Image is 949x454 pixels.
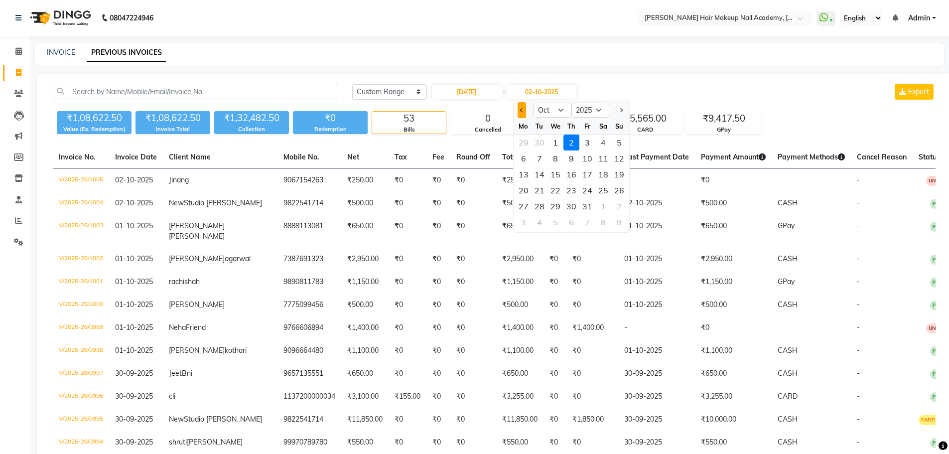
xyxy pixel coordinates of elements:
div: Wednesday, October 1, 2025 [547,135,563,151]
span: PAID [930,301,947,310]
td: 01-10-2025 [618,248,695,271]
td: ₹0 [389,362,426,385]
td: - [618,169,695,192]
span: - [857,254,860,263]
div: Redemption [293,125,368,134]
td: V/2025-26/0997 [53,362,109,385]
td: ₹1,400.00 [496,316,543,339]
td: 01-10-2025 [618,339,695,362]
b: 08047224946 [110,4,153,32]
div: 6 [563,214,579,230]
span: 01-10-2025 [115,300,153,309]
div: Invoice Total [136,125,210,134]
td: ₹0 [450,339,496,362]
span: 02-10-2025 [115,198,153,207]
span: [PERSON_NAME] [169,346,225,355]
span: Status [919,152,940,161]
div: Friday, October 31, 2025 [579,198,595,214]
td: ₹0 [543,248,566,271]
td: - [618,316,695,339]
td: ₹500.00 [496,192,543,215]
span: [PERSON_NAME] [169,232,225,241]
span: - [503,87,506,97]
div: Monday, October 20, 2025 [516,182,532,198]
td: 9822541714 [277,408,341,431]
span: PAID [930,255,947,265]
td: ₹650.00 [695,215,772,248]
div: 14 [532,166,547,182]
td: 01-10-2025 [618,294,695,316]
div: Mo [516,118,532,134]
div: Tuesday, October 7, 2025 [532,151,547,166]
td: ₹0 [450,385,496,408]
td: ₹650.00 [341,215,389,248]
td: V/2025-26/1000 [53,294,109,316]
div: 2 [611,198,627,214]
td: ₹250.00 [496,169,543,192]
div: Monday, November 3, 2025 [516,214,532,230]
div: Friday, October 17, 2025 [579,166,595,182]
td: ₹0 [426,408,450,431]
div: 19 [611,166,627,182]
td: ₹0 [389,215,426,248]
td: ₹1,100.00 [695,339,772,362]
div: 1 [547,135,563,151]
div: Thursday, October 16, 2025 [563,166,579,182]
span: - [857,221,860,230]
div: 24 [579,182,595,198]
div: 9 [611,214,627,230]
div: 4 [595,135,611,151]
td: ₹1,400.00 [566,316,618,339]
div: We [547,118,563,134]
span: [PERSON_NAME] [169,221,225,230]
span: Admin [908,13,930,23]
td: ₹0 [426,215,450,248]
div: 30 [532,135,547,151]
div: Saturday, November 8, 2025 [595,214,611,230]
span: Invoice No. [59,152,96,161]
div: 13 [516,166,532,182]
td: ₹0 [389,169,426,192]
span: Jinang [169,175,189,184]
div: 3 [579,135,595,151]
div: Sunday, October 5, 2025 [611,135,627,151]
td: ₹0 [389,339,426,362]
span: rachi [169,277,184,286]
div: Value (Ex. Redemption) [57,125,132,134]
div: 22 [547,182,563,198]
td: ₹0 [543,385,566,408]
td: 9766606894 [277,316,341,339]
td: ₹0 [566,362,618,385]
div: Tuesday, November 4, 2025 [532,214,547,230]
span: 01-10-2025 [115,254,153,263]
td: 30-09-2025 [618,362,695,385]
span: shah [184,277,200,286]
select: Select year [571,103,609,118]
span: PAID [930,278,947,288]
span: CASH [778,198,798,207]
td: ₹2,950.00 [341,248,389,271]
span: Last Payment Date [624,152,689,161]
div: Tuesday, September 30, 2025 [532,135,547,151]
div: 21 [532,182,547,198]
td: ₹0 [566,294,618,316]
td: ₹0 [426,192,450,215]
span: Tax [395,152,407,161]
td: ₹0 [450,294,496,316]
span: Payment Methods [778,152,845,161]
td: ₹0 [450,248,496,271]
td: ₹0 [450,215,496,248]
span: - [857,198,860,207]
div: 10 [579,151,595,166]
span: - [857,346,860,355]
span: 30-09-2025 [115,369,153,378]
div: Saturday, October 11, 2025 [595,151,611,166]
div: Wednesday, October 15, 2025 [547,166,563,182]
span: Export [908,87,929,96]
span: 01-10-2025 [115,346,153,355]
div: 4 [532,214,547,230]
span: 02-10-2025 [115,175,153,184]
span: Payment Amount [701,152,766,161]
span: kothari [225,346,247,355]
div: Thursday, November 6, 2025 [563,214,579,230]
